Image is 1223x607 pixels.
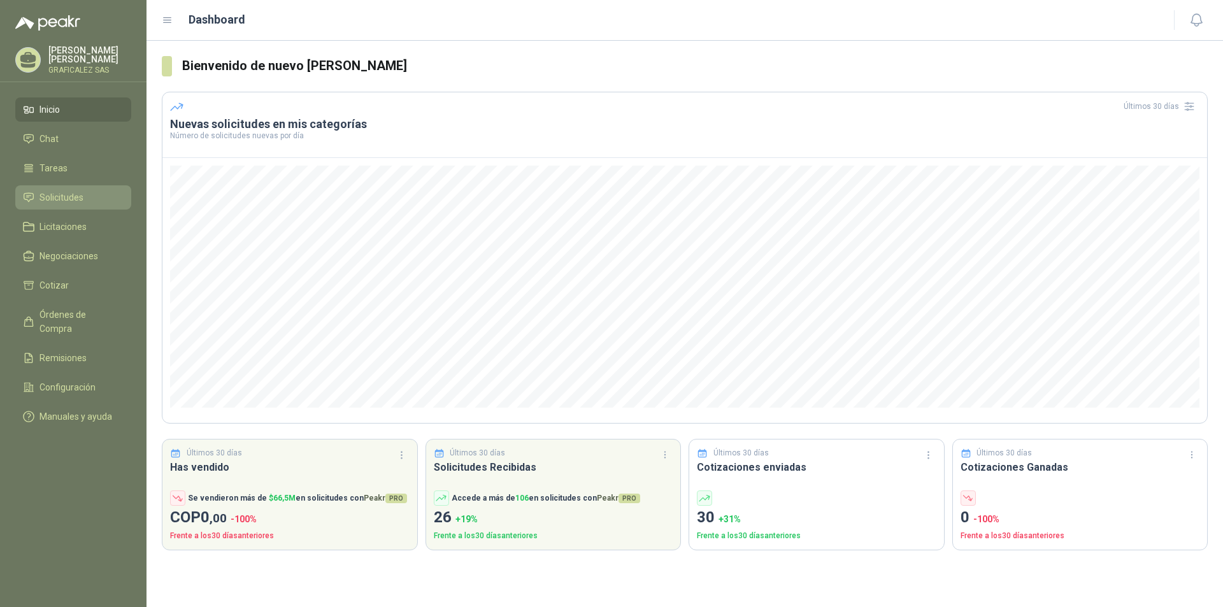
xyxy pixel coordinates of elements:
h3: Solicitudes Recibidas [434,459,673,475]
p: Accede a más de en solicitudes con [452,492,640,504]
p: Últimos 30 días [976,447,1032,459]
p: [PERSON_NAME] [PERSON_NAME] [48,46,131,64]
p: 26 [434,506,673,530]
span: Manuales y ayuda [39,410,112,424]
h3: Cotizaciones Ganadas [961,459,1200,475]
img: Logo peakr [15,15,80,31]
p: 30 [697,506,936,530]
span: Tareas [39,161,68,175]
span: Peakr [364,494,407,503]
h3: Cotizaciones enviadas [697,459,936,475]
span: -100 % [973,514,999,524]
a: Chat [15,127,131,151]
a: Licitaciones [15,215,131,239]
span: Cotizar [39,278,69,292]
h1: Dashboard [189,11,245,29]
a: Remisiones [15,346,131,370]
a: Configuración [15,375,131,399]
a: Inicio [15,97,131,122]
span: Chat [39,132,59,146]
span: + 19 % [455,514,478,524]
a: Cotizar [15,273,131,297]
span: PRO [619,494,640,503]
span: -100 % [231,514,257,524]
a: Manuales y ayuda [15,404,131,429]
span: 0 [201,508,227,526]
span: Remisiones [39,351,87,365]
a: Tareas [15,156,131,180]
p: COP [170,506,410,530]
p: Frente a los 30 días anteriores [170,530,410,542]
h3: Bienvenido de nuevo [PERSON_NAME] [182,56,1208,76]
p: 0 [961,506,1200,530]
span: Configuración [39,380,96,394]
a: Solicitudes [15,185,131,210]
a: Órdenes de Compra [15,303,131,341]
p: Frente a los 30 días anteriores [697,530,936,542]
span: ,00 [210,511,227,525]
div: Últimos 30 días [1124,96,1199,117]
h3: Nuevas solicitudes en mis categorías [170,117,1199,132]
span: Licitaciones [39,220,87,234]
p: Últimos 30 días [713,447,769,459]
span: Peakr [597,494,640,503]
p: Últimos 30 días [187,447,242,459]
a: Negociaciones [15,244,131,268]
span: Negociaciones [39,249,98,263]
span: $ 66,5M [269,494,296,503]
p: Últimos 30 días [450,447,505,459]
span: Órdenes de Compra [39,308,119,336]
p: Frente a los 30 días anteriores [434,530,673,542]
p: GRAFICALEZ SAS [48,66,131,74]
p: Número de solicitudes nuevas por día [170,132,1199,139]
p: Se vendieron más de en solicitudes con [188,492,407,504]
span: Inicio [39,103,60,117]
p: Frente a los 30 días anteriores [961,530,1200,542]
span: PRO [385,494,407,503]
h3: Has vendido [170,459,410,475]
span: 106 [515,494,529,503]
span: + 31 % [719,514,741,524]
span: Solicitudes [39,190,83,204]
